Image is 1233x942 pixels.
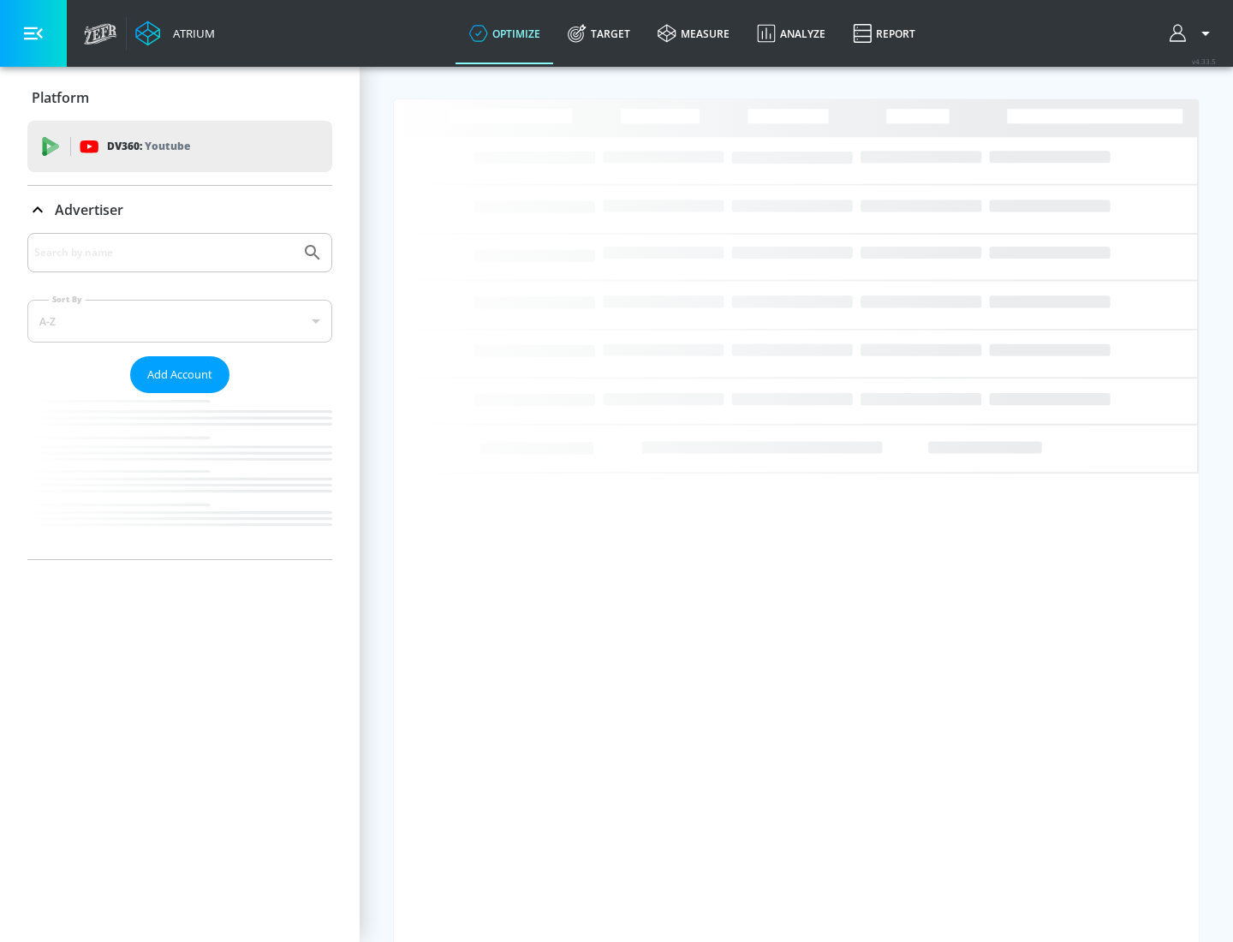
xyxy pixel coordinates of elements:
[49,294,86,305] label: Sort By
[166,26,215,41] div: Atrium
[1192,57,1216,66] span: v 4.33.5
[456,3,554,64] a: optimize
[55,200,123,219] p: Advertiser
[554,3,644,64] a: Target
[130,356,229,393] button: Add Account
[32,88,89,107] p: Platform
[27,186,332,234] div: Advertiser
[27,300,332,343] div: A-Z
[743,3,839,64] a: Analyze
[135,21,215,46] a: Atrium
[145,137,190,155] p: Youtube
[107,137,190,156] p: DV360:
[27,393,332,559] nav: list of Advertiser
[27,121,332,172] div: DV360: Youtube
[644,3,743,64] a: measure
[27,74,332,122] div: Platform
[147,365,212,385] span: Add Account
[27,233,332,559] div: Advertiser
[34,241,294,264] input: Search by name
[839,3,929,64] a: Report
